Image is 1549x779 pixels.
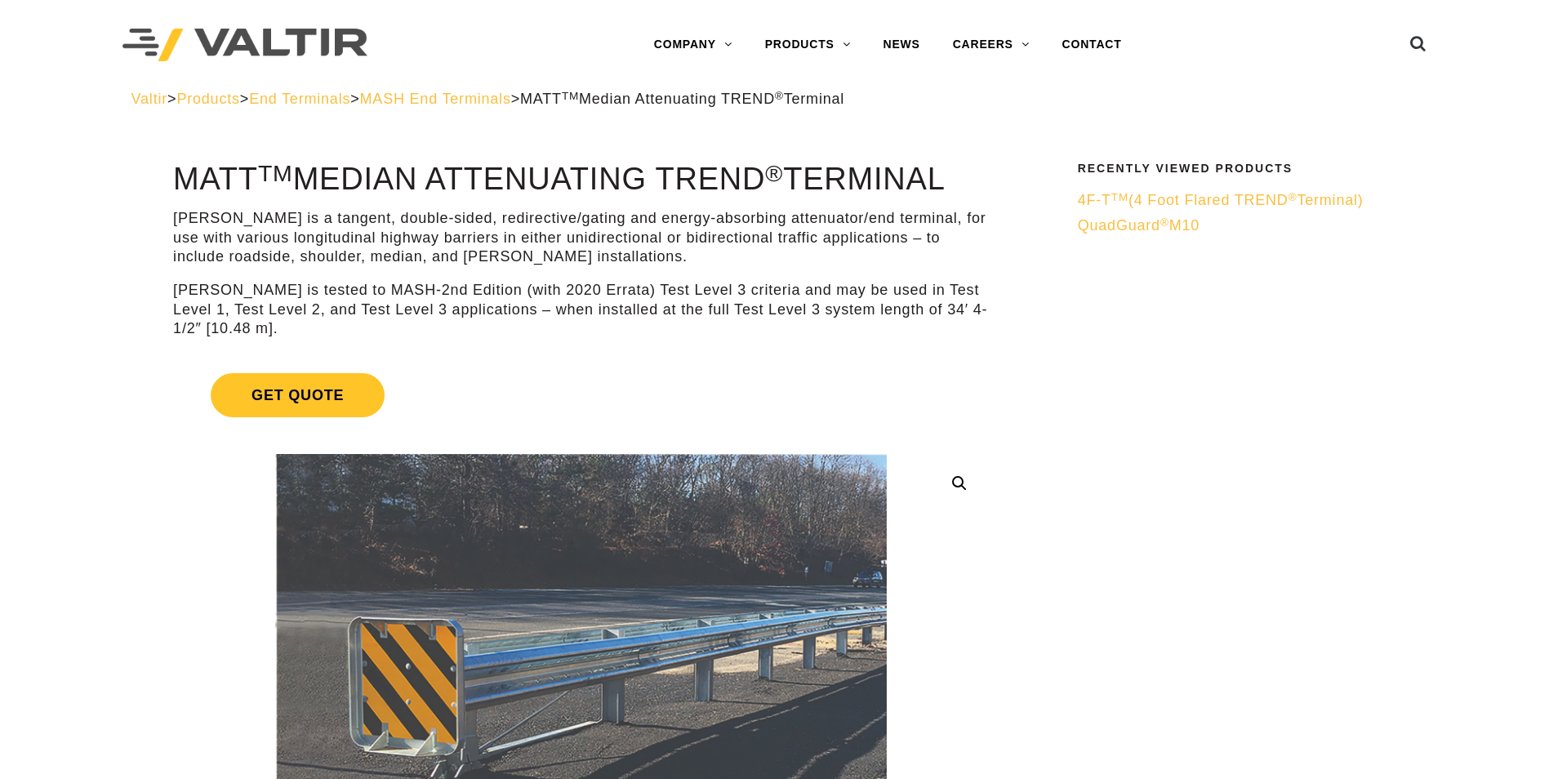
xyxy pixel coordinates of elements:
[1160,216,1169,229] sup: ®
[131,91,167,107] a: Valtir
[1078,191,1408,210] a: 4F-TTM(4 Foot Flared TREND®Terminal)
[360,91,511,107] a: MASH End Terminals
[638,29,749,61] a: COMPANY
[1078,162,1408,175] h2: Recently Viewed Products
[176,91,239,107] a: Products
[211,373,385,417] span: Get Quote
[520,91,844,107] span: MATT Median Attenuating TREND Terminal
[122,29,367,62] img: Valtir
[562,90,579,102] sup: TM
[173,354,989,437] a: Get Quote
[1078,217,1200,234] span: QuadGuard M10
[775,90,784,102] sup: ®
[173,209,989,266] p: [PERSON_NAME] is a tangent, double-sided, redirective/gating and energy-absorbing attenuator/end ...
[1078,192,1364,208] span: 4F-T (4 Foot Flared TREND Terminal)
[937,29,1046,61] a: CAREERS
[131,90,1418,109] div: > > > >
[1111,191,1128,203] sup: TM
[867,29,937,61] a: NEWS
[1289,191,1298,203] sup: ®
[765,160,783,186] sup: ®
[1078,216,1408,235] a: QuadGuard®M10
[173,162,989,197] h1: MATT Median Attenuating TREND Terminal
[249,91,350,107] a: End Terminals
[258,160,293,186] sup: TM
[1046,29,1138,61] a: CONTACT
[173,281,989,338] p: [PERSON_NAME] is tested to MASH-2nd Edition (with 2020 Errata) Test Level 3 criteria and may be u...
[749,29,867,61] a: PRODUCTS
